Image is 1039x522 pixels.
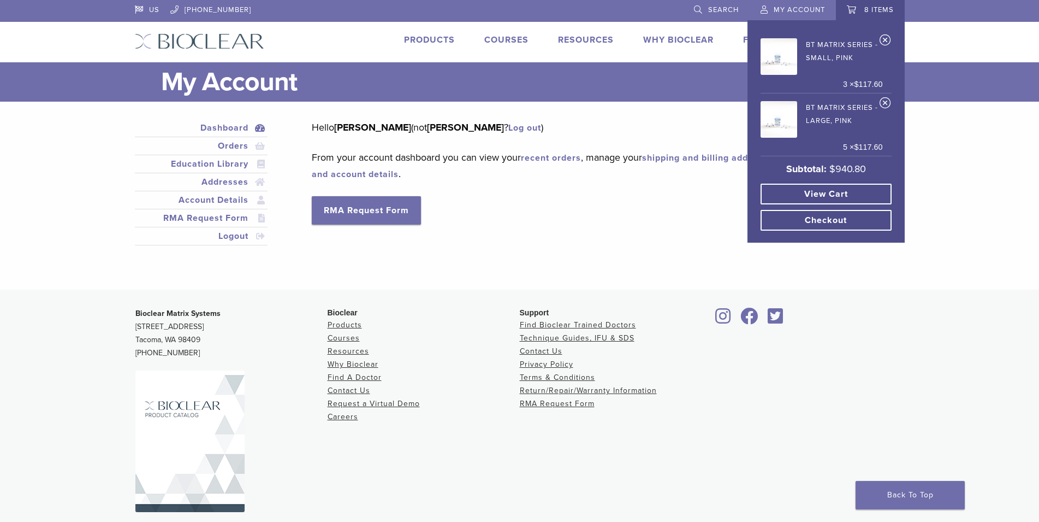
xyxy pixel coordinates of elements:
[520,347,562,356] a: Contact Us
[328,373,382,382] a: Find A Doctor
[137,121,266,134] a: Dashboard
[328,360,378,369] a: Why Bioclear
[761,38,797,75] img: BT Matrix Series - Small, Pink
[137,230,266,243] a: Logout
[520,320,636,330] a: Find Bioclear Trained Doctors
[786,163,827,175] strong: Subtotal:
[854,143,882,151] bdi: 117.60
[520,373,595,382] a: Terms & Conditions
[761,210,892,231] a: Checkout
[558,34,614,45] a: Resources
[520,386,657,395] a: Return/Repair/Warranty Information
[328,333,360,343] a: Courses
[328,347,369,356] a: Resources
[880,97,891,113] a: Remove BT Matrix Series - Large, Pink from cart
[135,119,268,259] nav: Account pages
[328,399,420,408] a: Request a Virtual Demo
[856,481,965,509] a: Back To Top
[137,157,266,171] a: Education Library
[712,314,735,325] a: Bioclear
[484,34,529,45] a: Courses
[135,309,221,318] strong: Bioclear Matrix Systems
[880,34,891,50] a: Remove BT Matrix Series - Small, Pink from cart
[854,80,858,89] span: $
[708,5,739,14] span: Search
[774,5,825,14] span: My Account
[743,34,816,45] a: Find A Doctor
[137,193,266,207] a: Account Details
[521,153,581,163] a: recent orders
[328,308,358,317] span: Bioclear
[328,386,370,395] a: Contact Us
[135,307,328,360] p: [STREET_ADDRESS] Tacoma, WA 98409 [PHONE_NUMBER]
[642,153,777,163] a: shipping and billing addresses
[643,34,714,45] a: Why Bioclear
[764,314,787,325] a: Bioclear
[843,79,882,91] span: 3 ×
[137,175,266,189] a: Addresses
[520,333,634,343] a: Technique Guides, IFU & SDS
[843,142,882,154] span: 5 ×
[312,119,888,136] p: Hello (not ? )
[328,412,358,421] a: Careers
[520,360,573,369] a: Privacy Policy
[404,34,455,45] a: Products
[312,149,888,182] p: From your account dashboard you can view your , manage your , and .
[864,5,894,14] span: 8 items
[737,314,762,325] a: Bioclear
[761,98,883,138] a: BT Matrix Series - Large, Pink
[520,399,595,408] a: RMA Request Form
[761,184,892,204] a: View cart
[137,139,266,153] a: Orders
[761,35,883,75] a: BT Matrix Series - Small, Pink
[328,320,362,330] a: Products
[761,101,797,138] img: BT Matrix Series - Large, Pink
[334,121,411,133] strong: [PERSON_NAME]
[508,122,541,133] a: Log out
[854,143,858,151] span: $
[829,163,866,175] bdi: 940.80
[135,371,245,512] img: Bioclear
[161,62,905,102] h1: My Account
[829,163,835,175] span: $
[312,196,421,225] a: RMA Request Form
[137,212,266,225] a: RMA Request Form
[520,308,549,317] span: Support
[854,80,882,89] bdi: 117.60
[135,33,264,49] img: Bioclear
[427,121,504,133] strong: [PERSON_NAME]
